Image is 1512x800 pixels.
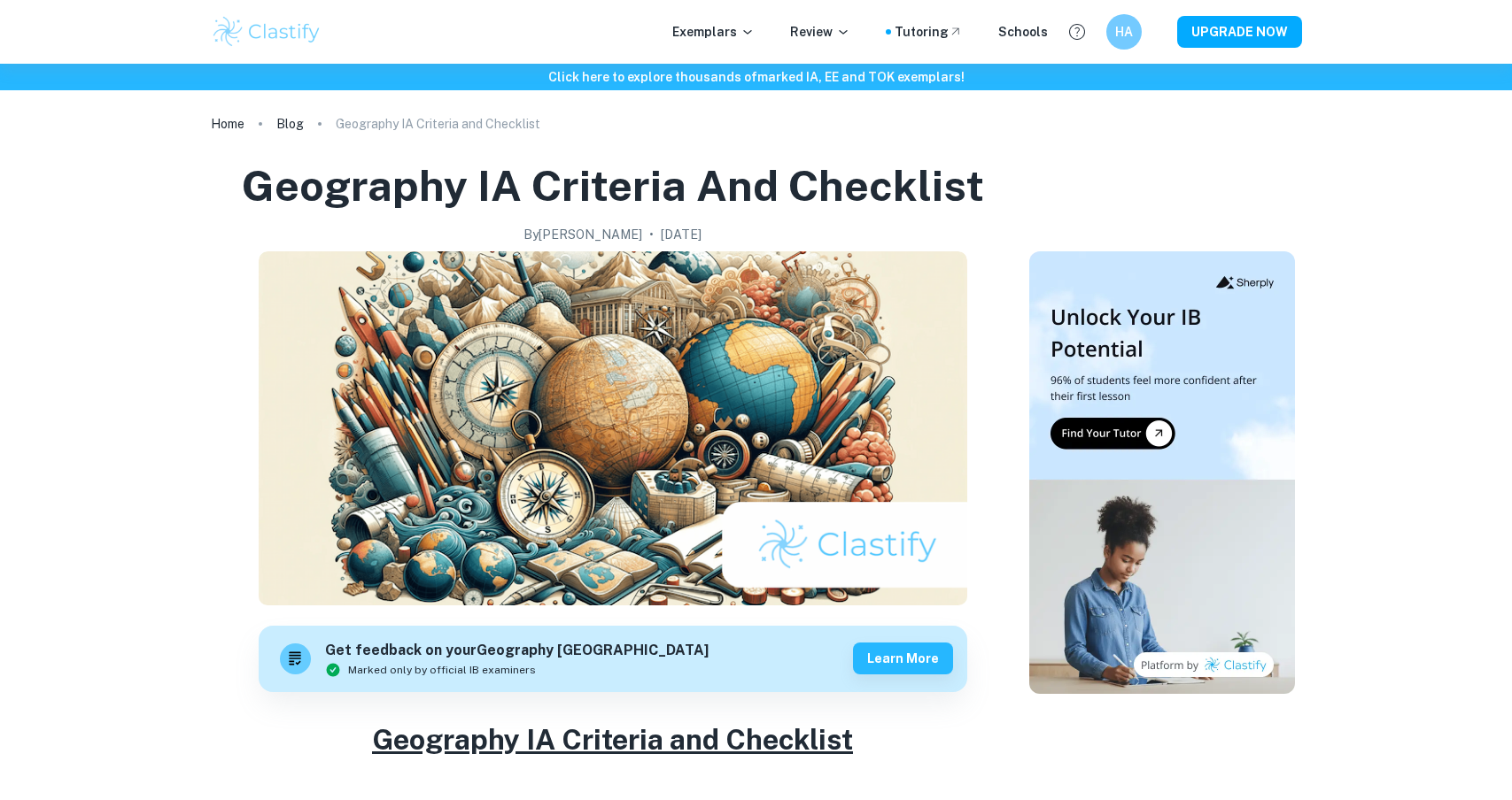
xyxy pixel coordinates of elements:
h1: Geography IA Criteria and Checklist [242,158,984,214]
h6: Click here to explore thousands of marked IA, EE and TOK exemplars ! [4,67,1508,87]
p: Geography IA Criteria and Checklist [336,114,540,134]
button: Learn more [853,642,953,674]
button: UPGRADE NOW [1177,16,1302,48]
button: HA [1106,14,1142,50]
button: Help and Feedback [1062,17,1092,47]
img: Thumbnail [1029,251,1295,694]
p: Exemplars [672,22,755,42]
img: Clastify logo [211,14,323,50]
a: Home [211,112,244,136]
a: Blog [276,112,304,136]
u: Geography IA Criteria and Checklist [372,723,853,756]
h6: HA [1113,22,1134,42]
p: • [649,225,654,244]
a: Get feedback on yourGeography [GEOGRAPHIC_DATA]Marked only by official IB examinersLearn more [259,626,967,692]
h6: Get feedback on your Geography [GEOGRAPHIC_DATA] [325,640,709,662]
p: Review [790,22,850,42]
a: Tutoring [895,22,963,42]
a: Schools [998,22,1048,42]
h2: By [PERSON_NAME] [523,225,642,244]
span: Marked only by official IB examiners [348,662,536,678]
h2: [DATE] [661,225,702,244]
img: Geography IA Criteria and Checklist cover image [259,251,967,605]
